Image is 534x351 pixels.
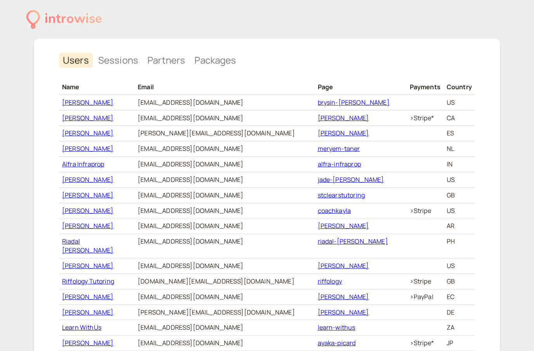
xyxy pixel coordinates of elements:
td: [EMAIL_ADDRESS][DOMAIN_NAME] [135,258,314,274]
td: [EMAIL_ADDRESS][DOMAIN_NAME] [135,203,314,218]
span: > [410,292,414,301]
a: [PERSON_NAME] [62,261,113,270]
td: [DOMAIN_NAME][EMAIL_ADDRESS][DOMAIN_NAME] [135,273,314,289]
td: [EMAIL_ADDRESS][DOMAIN_NAME] [135,157,314,172]
td: [EMAIL_ADDRESS][DOMAIN_NAME] [135,141,314,157]
a: riadal-[PERSON_NAME] [318,237,388,246]
td: [EMAIL_ADDRESS][DOMAIN_NAME] [135,289,314,304]
td: [EMAIL_ADDRESS][DOMAIN_NAME] [135,234,314,258]
td: US [444,203,475,218]
td: [EMAIL_ADDRESS][DOMAIN_NAME] [135,187,314,203]
a: Riffology Tutoring [62,277,114,285]
th: Payments [407,80,444,95]
a: Partners [144,53,189,68]
a: [PERSON_NAME] [318,308,369,316]
span: PayPal [414,292,433,301]
th: Email [135,80,314,95]
a: [PERSON_NAME] [62,144,113,153]
a: [PERSON_NAME] [318,114,369,122]
td: [EMAIL_ADDRESS][DOMAIN_NAME] [135,95,314,110]
th: Country [444,80,475,95]
td: NL [444,141,475,157]
td: ZA [444,320,475,335]
a: [PERSON_NAME] [318,261,369,270]
a: brysin-[PERSON_NAME] [318,98,390,107]
a: Learn WithUs [62,323,101,332]
a: Sessions [94,53,142,68]
td: [EMAIL_ADDRESS][DOMAIN_NAME] [135,335,314,351]
td: US [444,95,475,110]
td: GB [444,187,475,203]
a: [PERSON_NAME] [62,339,113,347]
td: [EMAIL_ADDRESS][DOMAIN_NAME] [135,172,314,187]
a: learn-withus [318,323,355,332]
td: CA [444,110,475,126]
span: Stripe [414,206,431,215]
td: IN [444,157,475,172]
a: stclearstutoring [318,191,365,199]
div: introwise [45,9,102,30]
th: Page [315,80,407,95]
a: [PERSON_NAME] [62,129,113,137]
td: [EMAIL_ADDRESS][DOMAIN_NAME] [135,320,314,335]
a: [PERSON_NAME] [62,206,113,215]
a: [PERSON_NAME] [318,292,369,301]
td: US [444,258,475,274]
a: [PERSON_NAME] [318,221,369,230]
td: [PERSON_NAME][EMAIL_ADDRESS][DOMAIN_NAME] [135,304,314,320]
td: PH [444,234,475,258]
a: [PERSON_NAME] [62,191,113,199]
a: [PERSON_NAME] [62,175,113,184]
a: riffology [318,277,342,285]
span: > [410,114,414,122]
td: [EMAIL_ADDRESS][DOMAIN_NAME] [135,110,314,126]
a: Riadal [PERSON_NAME] [62,237,113,254]
span: > [410,339,414,347]
td: AR [444,218,475,234]
td: EC [444,289,475,304]
a: [PERSON_NAME] [62,292,113,301]
td: US [444,172,475,187]
a: jade-[PERSON_NAME] [318,175,384,184]
a: coachkayla [318,206,351,215]
span: > [410,206,414,215]
span: Stripe [414,114,431,122]
a: introwise [26,9,102,30]
span: > [410,277,414,285]
a: [PERSON_NAME] [62,114,113,122]
span: Stripe [414,277,431,285]
a: alfra-infraprop [318,160,361,168]
td: GB [444,273,475,289]
a: meryem-taner [318,144,360,153]
td: JP [444,335,475,351]
th: Name [59,80,135,95]
td: DE [444,304,475,320]
a: Alfra Infraprop [62,160,104,168]
a: Users [59,53,93,68]
span: Stripe [414,339,431,347]
a: [PERSON_NAME] [62,308,113,316]
a: Packages [191,53,240,68]
a: [PERSON_NAME] [318,129,369,137]
td: ES [444,126,475,141]
a: [PERSON_NAME] [62,98,113,107]
td: [PERSON_NAME][EMAIL_ADDRESS][DOMAIN_NAME] [135,126,314,141]
a: [PERSON_NAME] [62,221,113,230]
a: ayaka-picard [318,339,356,347]
td: [EMAIL_ADDRESS][DOMAIN_NAME] [135,218,314,234]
